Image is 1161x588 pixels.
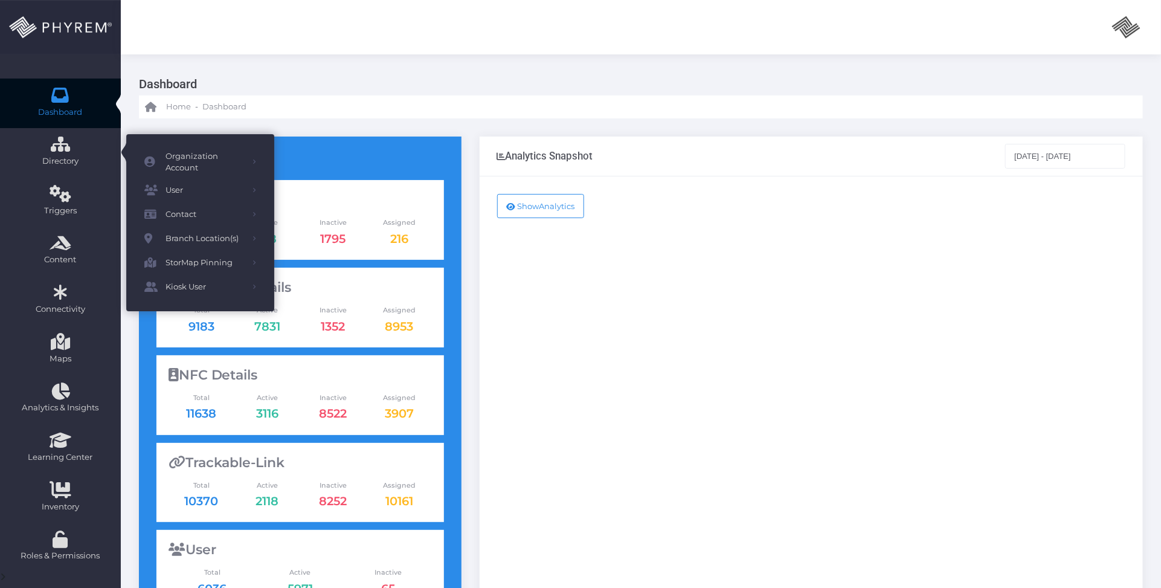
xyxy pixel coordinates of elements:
span: Inactive [300,218,366,228]
span: Contact [166,207,244,222]
span: Total [169,393,234,403]
h3: Dashboard [139,73,1134,95]
span: Assigned [366,305,432,315]
a: Contact [126,202,274,227]
div: NFC Details [169,367,433,383]
span: Total [169,567,257,578]
span: User [166,183,244,198]
span: Triggers [8,205,113,217]
a: 2118 [256,494,278,508]
span: Dashboard [202,101,246,113]
input: Select Date Range [1005,144,1126,168]
a: 8953 [385,319,413,334]
li: - [193,101,200,113]
a: StorMap Pinning [126,251,274,275]
span: Directory [8,155,113,167]
a: 1352 [321,319,346,334]
a: 10161 [385,494,413,508]
span: Content [8,254,113,266]
span: Dashboard [39,106,83,118]
span: Show [518,201,539,211]
div: Analytics Snapshot [497,150,593,162]
a: 8252 [320,494,347,508]
span: Analytics & Insights [8,402,113,414]
span: Branch Location(s) [166,231,244,247]
span: Active [234,480,300,491]
span: Roles & Permissions [8,550,113,562]
span: Connectivity [8,303,113,315]
a: Home [145,95,191,118]
a: 8522 [320,406,347,421]
a: 7831 [254,319,280,334]
span: Total [169,480,234,491]
span: Organization Account [166,150,244,174]
span: Inactive [300,393,366,403]
span: Learning Center [8,451,113,464]
span: Inactive [300,305,366,315]
span: Inventory [8,501,113,513]
a: Kiosk User [126,275,274,299]
div: Beacon [169,192,433,208]
div: Trackable-Link [169,455,433,471]
a: 3907 [385,406,414,421]
span: Kiosk User [166,279,244,295]
div: QR-Code Details [169,280,433,296]
a: 10370 [184,494,218,508]
a: Dashboard [202,95,246,118]
span: Home [166,101,191,113]
span: Maps [50,353,71,365]
span: StorMap Pinning [166,255,244,271]
a: 11638 [186,406,216,421]
div: User [169,542,433,558]
a: 1795 [321,231,346,246]
button: ShowAnalytics [497,194,585,218]
span: Active [234,393,300,403]
span: Assigned [366,393,432,403]
a: 216 [390,231,408,246]
a: Branch Location(s) [126,227,274,251]
span: Active [256,567,344,578]
a: User [126,178,274,202]
span: Assigned [366,218,432,228]
span: Inactive [300,480,366,491]
a: Organization Account [126,146,274,178]
a: 3116 [256,406,278,421]
a: 9183 [188,319,214,334]
span: Inactive [344,567,433,578]
span: Assigned [366,480,432,491]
